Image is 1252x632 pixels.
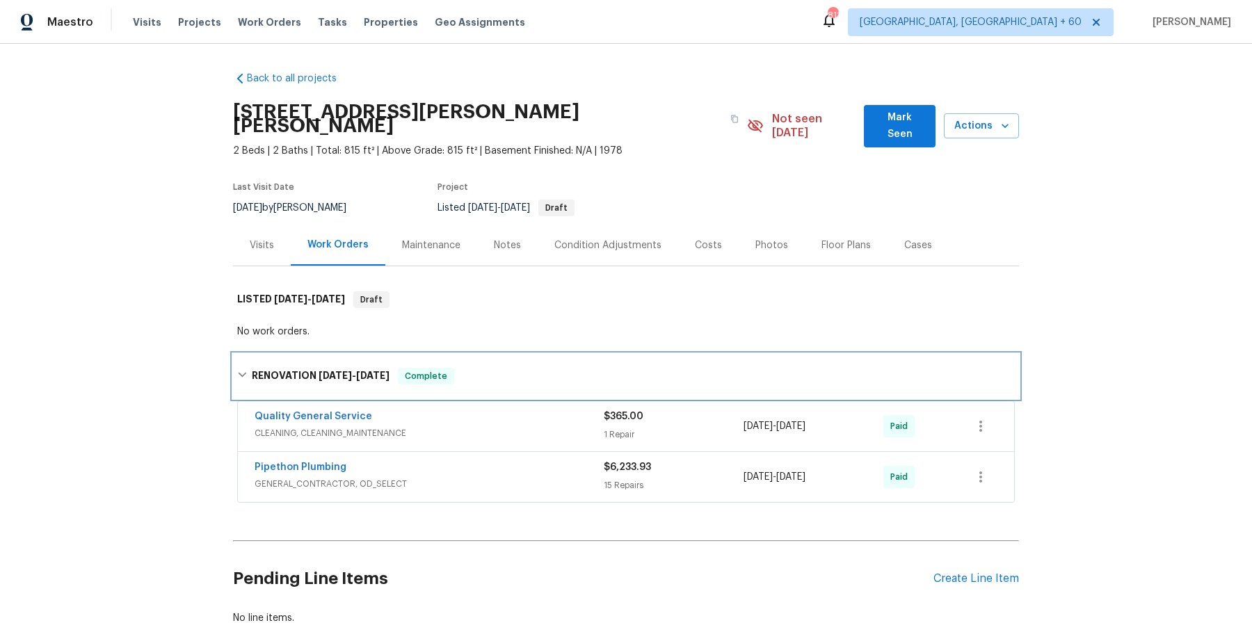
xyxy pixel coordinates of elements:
[274,294,345,304] span: -
[402,238,460,252] div: Maintenance
[233,354,1019,398] div: RENOVATION [DATE]-[DATE]Complete
[233,144,747,158] span: 2 Beds | 2 Baths | Total: 815 ft² | Above Grade: 815 ft² | Basement Finished: N/A | 1978
[307,238,369,252] div: Work Orders
[744,421,773,431] span: [DATE]
[776,421,805,431] span: [DATE]
[255,462,346,472] a: Pipethon Plumbing
[319,371,352,380] span: [DATE]
[744,472,773,482] span: [DATE]
[274,294,307,304] span: [DATE]
[438,183,468,191] span: Project
[435,15,525,29] span: Geo Assignments
[133,15,161,29] span: Visits
[604,412,643,421] span: $365.00
[233,200,363,216] div: by [PERSON_NAME]
[233,546,933,611] h2: Pending Line Items
[604,462,651,472] span: $6,233.93
[356,371,390,380] span: [DATE]
[312,294,345,304] span: [DATE]
[233,203,262,213] span: [DATE]
[904,238,932,252] div: Cases
[468,203,497,213] span: [DATE]
[860,15,1082,29] span: [GEOGRAPHIC_DATA], [GEOGRAPHIC_DATA] + 60
[890,419,913,433] span: Paid
[237,325,1015,339] div: No work orders.
[722,106,747,131] button: Copy Address
[501,203,530,213] span: [DATE]
[695,238,722,252] div: Costs
[438,203,575,213] span: Listed
[233,183,294,191] span: Last Visit Date
[255,412,372,421] a: Quality General Service
[604,478,744,492] div: 15 Repairs
[828,8,837,22] div: 811
[250,238,274,252] div: Visits
[318,17,347,27] span: Tasks
[604,428,744,441] div: 1 Repair
[933,572,1019,585] div: Create Line Item
[554,238,661,252] div: Condition Adjustments
[252,368,390,384] h6: RENOVATION
[944,113,1019,139] button: Actions
[233,105,722,133] h2: [STREET_ADDRESS][PERSON_NAME][PERSON_NAME]
[47,15,93,29] span: Maestro
[255,477,604,491] span: GENERAL_CONTRACTOR, OD_SELECT
[821,238,871,252] div: Floor Plans
[744,419,805,433] span: -
[364,15,418,29] span: Properties
[237,291,345,308] h6: LISTED
[238,15,301,29] span: Work Orders
[355,293,388,307] span: Draft
[1147,15,1231,29] span: [PERSON_NAME]
[540,204,573,212] span: Draft
[178,15,221,29] span: Projects
[875,109,924,143] span: Mark Seen
[255,426,604,440] span: CLEANING, CLEANING_MAINTENANCE
[233,611,1019,625] div: No line items.
[744,470,805,484] span: -
[776,472,805,482] span: [DATE]
[864,105,936,147] button: Mark Seen
[772,112,856,140] span: Not seen [DATE]
[494,238,521,252] div: Notes
[233,277,1019,322] div: LISTED [DATE]-[DATE]Draft
[233,72,367,86] a: Back to all projects
[890,470,913,484] span: Paid
[399,369,453,383] span: Complete
[755,238,788,252] div: Photos
[468,203,530,213] span: -
[955,118,1008,135] span: Actions
[319,371,390,380] span: -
